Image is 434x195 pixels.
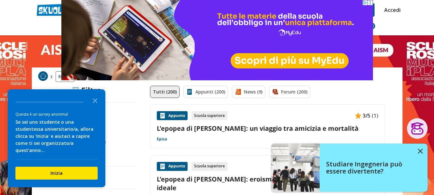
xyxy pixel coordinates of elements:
h4: Studiare Ingegneria può essere divertente? [326,161,413,175]
a: Epica [157,137,167,142]
img: close [418,149,423,154]
img: Appunti contenuto [159,112,166,119]
button: Close the survey [89,94,102,107]
a: Home [38,71,48,82]
div: Questa è un survey anonima! [15,111,98,117]
a: Studiare Ingegneria può essere divertente? [271,144,428,192]
div: Se sei uno studente o una studentessa universitario/a, allora clicca su 'Inizia' e aiutaci a capi... [15,119,98,154]
div: Scuola superiore [191,111,227,120]
div: Survey [8,89,105,187]
button: Inizia [15,167,98,180]
img: Home [38,71,48,81]
a: News (9) [232,86,265,98]
div: Filtra [72,86,102,95]
a: Forum (200) [269,86,310,98]
img: News filtro contenuto [235,89,241,95]
div: Appunto [157,111,188,120]
div: Appunto [157,162,188,171]
a: L'epopea di [PERSON_NAME]: un viaggio tra amicizia e mortalità [157,124,378,133]
img: Appunti contenuto [159,163,166,170]
span: (1) [372,111,378,120]
img: Filtra filtri mobile [72,87,79,93]
a: Appunti (200) [183,86,228,98]
img: Appunti filtro contenuto [186,89,193,95]
span: 3/5 [363,111,370,120]
a: Ricerca [56,71,75,82]
div: Scuola superiore [191,162,227,171]
a: Tutti (200) [150,86,180,98]
a: L'epopea di [PERSON_NAME]: eroismo, amicizia e la figura del re ideale [157,175,378,192]
a: Accedi [384,3,398,17]
img: Forum filtro contenuto [272,89,279,95]
img: Appunti contenuto [355,112,361,119]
